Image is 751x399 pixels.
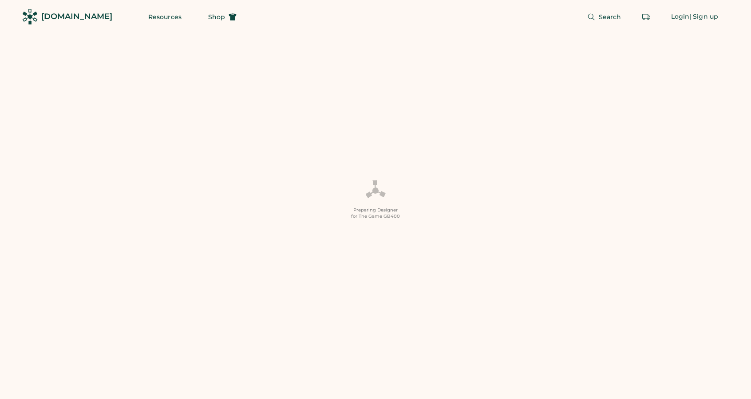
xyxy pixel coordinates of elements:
[208,14,225,20] span: Shop
[198,8,247,26] button: Shop
[599,14,621,20] span: Search
[22,9,38,24] img: Rendered Logo - Screens
[671,12,690,21] div: Login
[637,8,655,26] button: Retrieve an order
[365,180,386,202] img: Platens-Black-Loader-Spin-rich%20black.webp
[138,8,192,26] button: Resources
[577,8,632,26] button: Search
[351,207,400,219] div: Preparing Designer for The Game GB400
[689,12,718,21] div: | Sign up
[41,11,112,22] div: [DOMAIN_NAME]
